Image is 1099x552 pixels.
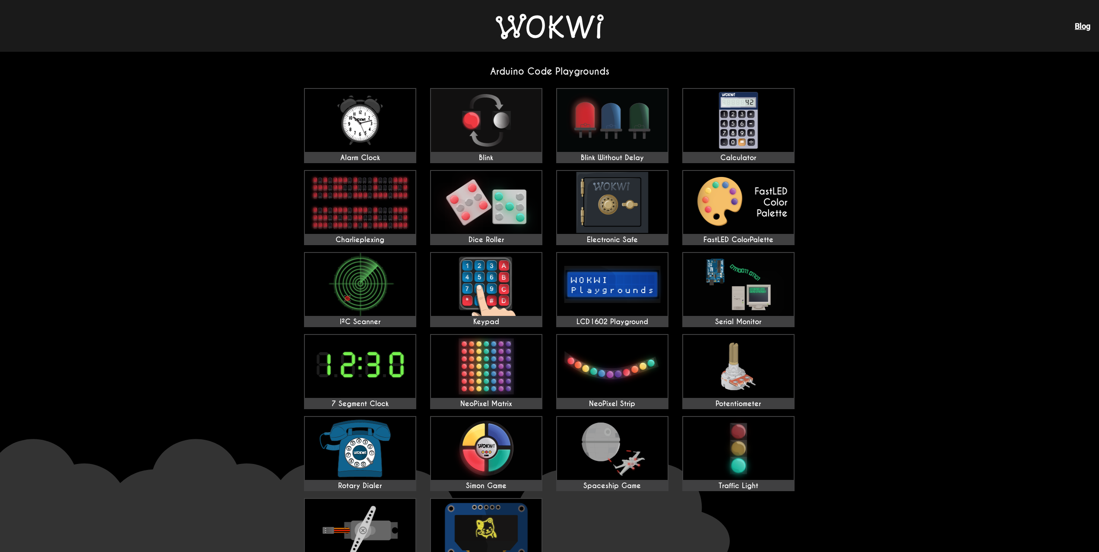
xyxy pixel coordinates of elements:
[557,417,668,480] img: Spaceship Game
[683,335,794,398] img: Potentiometer
[305,318,415,326] div: I²C Scanner
[557,89,668,152] img: Blink Without Delay
[305,154,415,162] div: Alarm Clock
[557,171,668,234] img: Electronic Safe
[305,89,415,152] img: Alarm Clock
[683,154,794,162] div: Calculator
[431,236,542,244] div: Dice Roller
[683,400,794,408] div: Potentiometer
[431,89,542,152] img: Blink
[430,416,542,491] a: Simon Game
[431,318,542,326] div: Keypad
[305,400,415,408] div: 7 Segment Clock
[430,334,542,409] a: NeoPixel Matrix
[431,400,542,408] div: NeoPixel Matrix
[305,482,415,490] div: Rotary Dialer
[431,335,542,398] img: NeoPixel Matrix
[682,416,795,491] a: Traffic Light
[305,335,415,398] img: 7 Segment Clock
[430,88,542,163] a: Blink
[556,88,668,163] a: Blink Without Delay
[304,170,416,245] a: Charlieplexing
[557,318,668,326] div: LCD1602 Playground
[682,88,795,163] a: Calculator
[556,252,668,327] a: LCD1602 Playground
[557,236,668,244] div: Electronic Safe
[305,417,415,480] img: Rotary Dialer
[305,236,415,244] div: Charlieplexing
[682,170,795,245] a: FastLED ColorPalette
[305,253,415,316] img: I²C Scanner
[304,88,416,163] a: Alarm Clock
[431,482,542,490] div: Simon Game
[683,253,794,316] img: Serial Monitor
[431,154,542,162] div: Blink
[431,417,542,480] img: Simon Game
[431,253,542,316] img: Keypad
[682,334,795,409] a: Potentiometer
[430,252,542,327] a: Keypad
[556,170,668,245] a: Electronic Safe
[683,417,794,480] img: Traffic Light
[557,482,668,490] div: Spaceship Game
[304,252,416,327] a: I²C Scanner
[683,89,794,152] img: Calculator
[557,400,668,408] div: NeoPixel Strip
[304,416,416,491] a: Rotary Dialer
[556,416,668,491] a: Spaceship Game
[557,335,668,398] img: NeoPixel Strip
[682,252,795,327] a: Serial Monitor
[1075,22,1090,31] a: Blog
[305,171,415,234] img: Charlieplexing
[683,171,794,234] img: FastLED ColorPalette
[297,66,802,77] h2: Arduino Code Playgrounds
[496,14,604,39] img: Wokwi
[430,170,542,245] a: Dice Roller
[304,334,416,409] a: 7 Segment Clock
[557,154,668,162] div: Blink Without Delay
[683,318,794,326] div: Serial Monitor
[556,334,668,409] a: NeoPixel Strip
[431,171,542,234] img: Dice Roller
[683,482,794,490] div: Traffic Light
[557,253,668,316] img: LCD1602 Playground
[683,236,794,244] div: FastLED ColorPalette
